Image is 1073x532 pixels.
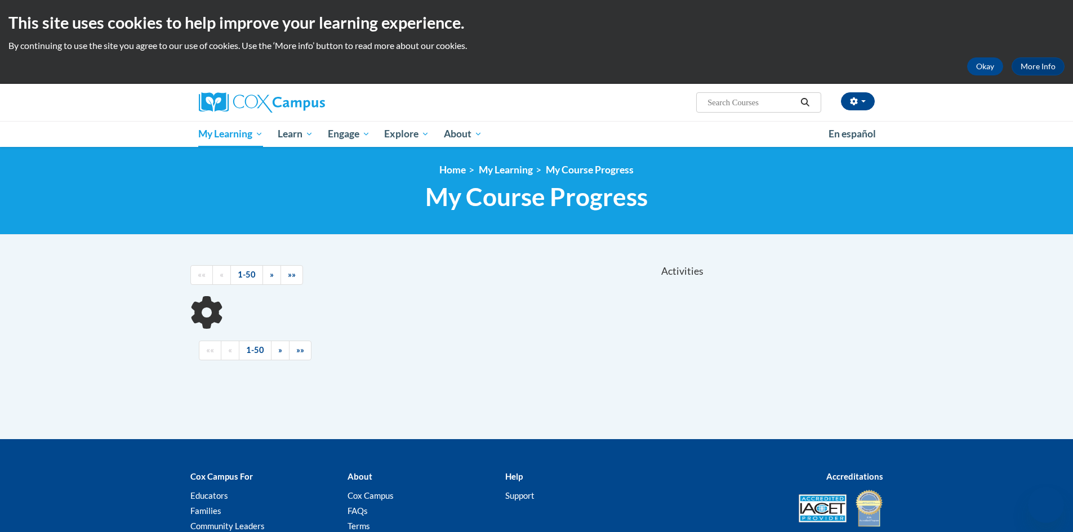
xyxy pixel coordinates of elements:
[198,127,263,141] span: My Learning
[198,270,206,279] span: ««
[841,92,875,110] button: Account Settings
[479,164,533,176] a: My Learning
[8,39,1065,52] p: By continuing to use the site you agree to our use of cookies. Use the ‘More info’ button to read...
[212,265,231,285] a: Previous
[826,471,883,481] b: Accreditations
[505,490,535,500] a: Support
[228,345,232,355] span: «
[444,127,482,141] span: About
[829,128,876,140] span: En español
[271,341,290,360] a: Next
[348,521,370,531] a: Terms
[192,121,271,147] a: My Learning
[296,345,304,355] span: »»
[384,127,429,141] span: Explore
[278,345,282,355] span: »
[182,121,892,147] div: Main menu
[348,471,372,481] b: About
[967,57,1003,75] button: Okay
[425,182,648,212] span: My Course Progress
[706,96,796,109] input: Search Courses
[199,92,413,113] a: Cox Campus
[220,270,224,279] span: «
[661,265,704,278] span: Activities
[505,471,523,481] b: Help
[437,121,489,147] a: About
[8,11,1065,34] h2: This site uses cookies to help improve your learning experience.
[221,341,239,360] a: Previous
[348,506,368,516] a: FAQs
[796,96,813,109] button: Search
[281,265,303,285] a: End
[348,490,394,500] a: Cox Campus
[190,471,253,481] b: Cox Campus For
[190,490,228,500] a: Educators
[799,494,847,522] img: Accredited IACET® Provider
[328,127,370,141] span: Engage
[239,341,271,360] a: 1-50
[270,270,274,279] span: »
[270,121,320,147] a: Learn
[1012,57,1065,75] a: More Info
[855,489,883,528] img: IDA® Accredited
[190,265,213,285] a: Begining
[278,127,313,141] span: Learn
[320,121,377,147] a: Engage
[289,341,311,360] a: End
[190,506,221,516] a: Families
[199,341,221,360] a: Begining
[288,270,296,279] span: »»
[821,122,883,146] a: En español
[1028,487,1064,523] iframe: Button to launch messaging window
[262,265,281,285] a: Next
[377,121,437,147] a: Explore
[199,92,325,113] img: Cox Campus
[439,164,466,176] a: Home
[546,164,634,176] a: My Course Progress
[206,345,214,355] span: ««
[190,521,265,531] a: Community Leaders
[230,265,263,285] a: 1-50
